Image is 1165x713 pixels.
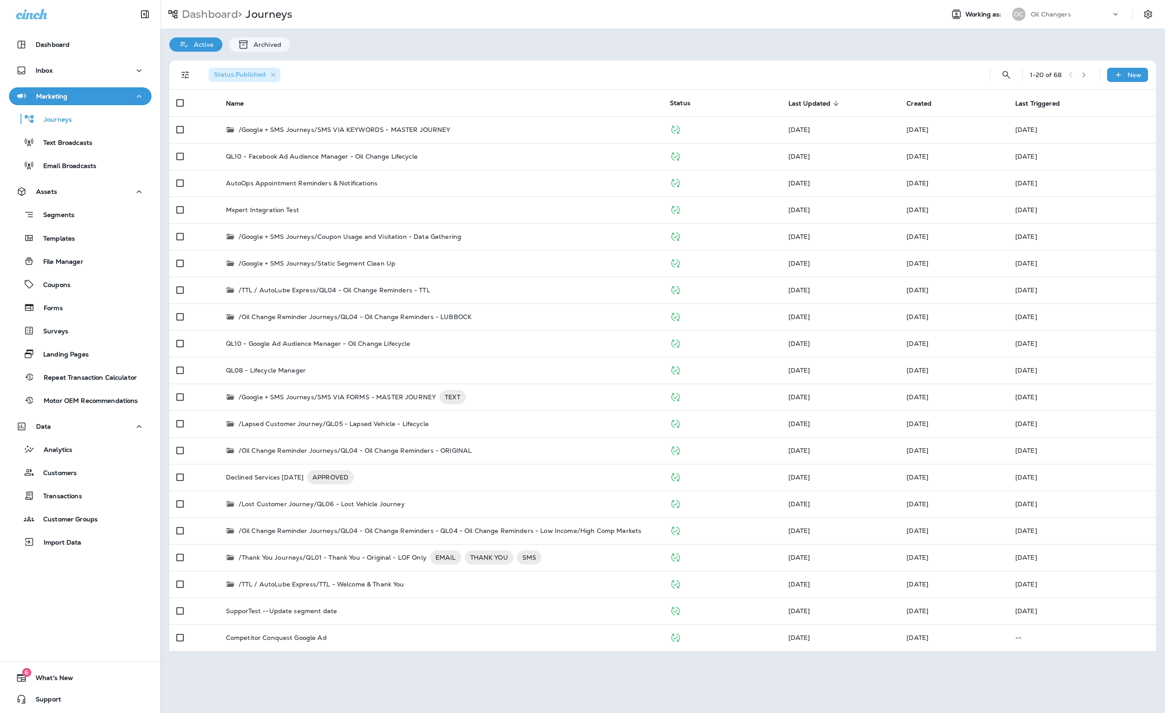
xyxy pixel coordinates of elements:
span: Published [670,285,681,293]
p: Journeys [35,116,72,124]
td: [DATE] [1008,170,1156,197]
span: Brookelynn Miller [907,126,928,134]
span: Published [670,633,681,641]
p: /TTL / AutoLube Express/TTL - Welcome & Thank You [238,580,404,589]
span: Brookelynn Miller [907,420,928,428]
td: [DATE] [1008,598,1156,624]
td: [DATE] [1008,544,1156,571]
p: Journeys [242,8,292,21]
span: Brookelynn Miller [788,152,810,160]
span: Published [670,526,681,534]
td: [DATE] [1008,223,1156,250]
button: Dashboard [9,36,152,53]
span: Developer Integrations [788,366,810,374]
span: Published [670,579,681,587]
span: Brookelynn Miller [907,580,928,588]
div: THANK YOU [465,550,513,565]
span: Brookelynn Miller [788,313,810,321]
span: SMS [517,553,541,562]
p: /Google + SMS Journeys/SMS VIA FORMS - MASTER JOURNEY [238,390,436,404]
span: TEXT [439,393,466,402]
button: Analytics [9,440,152,459]
span: Brookelynn Miller [788,233,810,241]
p: QL10 - Google Ad Audience Manager - Oil Change Lifecycle [226,340,410,347]
p: Surveys [34,328,68,336]
td: [DATE] [1008,197,1156,223]
p: -- [1015,634,1149,641]
p: /Google + SMS Journeys/Coupon Usage and Visitation - Data Gathering [238,232,461,241]
p: Inbox [36,67,53,74]
p: Analytics [35,446,72,455]
span: Created [907,99,943,107]
span: J-P Scoville [907,366,928,374]
td: [DATE] [1008,277,1156,303]
p: /Lapsed Customer Journey/QL05 - Lapsed Vehicle - Lifecycle [238,419,429,428]
p: /Google + SMS Journeys/Static Segment Clean Up [238,259,395,268]
td: [DATE] [1008,143,1156,170]
button: Customers [9,463,152,482]
span: Created [907,100,931,107]
button: Assets [9,183,152,201]
span: Brookelynn Miller [788,259,810,267]
p: Customers [34,469,77,478]
p: /TTL / AutoLube Express/QL04 - Oil Change Reminders - TTL [238,286,430,295]
p: QL10 - Facebook Ad Audience Manager - Oil Change Lifecycle [226,153,418,160]
span: Brookelynn Miller [788,179,810,187]
button: Support [9,690,152,708]
span: Published [670,499,681,507]
div: OC [1012,8,1026,21]
span: Brookelynn Miller [907,179,928,187]
p: Repeat Transaction Calculator [35,374,137,382]
p: /Google + SMS Journeys/SMS VIA KEYWORDS - MASTER JOURNEY [238,125,451,134]
button: 6What's New [9,669,152,687]
td: [DATE] [1008,116,1156,143]
div: SMS [517,550,541,565]
p: Segments [34,211,74,220]
button: Forms [9,298,152,317]
span: Brookelynn Miller [907,553,928,561]
span: Brookelynn Miller [788,340,810,348]
span: Last Triggered [1015,100,1060,107]
button: Import Data [9,533,152,551]
td: [DATE] [1008,437,1156,464]
span: Published [670,178,681,186]
span: Brookelynn Miller [907,527,928,535]
button: Templates [9,229,152,247]
button: Marketing [9,87,152,105]
span: Last Updated [788,100,831,107]
span: Published [670,365,681,373]
td: [DATE] [1008,357,1156,384]
span: Brookelynn Miller [907,286,928,294]
span: Published [670,339,681,347]
button: Landing Pages [9,344,152,363]
p: /Thank You Journeys/QL01 - Thank You - Original - LOF Only [238,550,427,565]
span: Brookelynn Miller [907,206,928,214]
p: Text Broadcasts [34,139,92,148]
span: APPROVED [307,473,354,482]
p: Mxpert Integration Test [226,206,299,213]
p: File Manager [34,258,83,266]
span: Developer Integrations [788,553,810,561]
span: Brookelynn Miller [907,473,928,481]
span: Working as: [965,11,1003,18]
p: Dashboard > [178,8,242,21]
span: Status [670,99,690,107]
span: Eluwa Monday [907,607,928,615]
p: Data [36,423,51,430]
p: AutoOps Appointment Reminders & Notifications [226,180,377,187]
span: Published [670,205,681,213]
span: Brookelynn Miller [788,286,810,294]
button: Text Broadcasts [9,133,152,152]
span: Published [670,446,681,454]
p: SupporTest --Update segment date [226,607,337,615]
button: Data [9,418,152,435]
td: [DATE] [1008,330,1156,357]
td: [DATE] [1008,384,1156,410]
span: What's New [27,674,73,685]
span: Brookelynn Miller [907,500,928,508]
span: Status : Published [214,70,266,78]
p: Coupons [34,281,70,290]
p: /Oil Change Reminder Journeys/QL04 - Oil Change Reminders - QL04 - Oil Change Reminders - Low Inc... [238,526,642,535]
p: Customer Groups [34,516,98,524]
td: [DATE] [1008,250,1156,277]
